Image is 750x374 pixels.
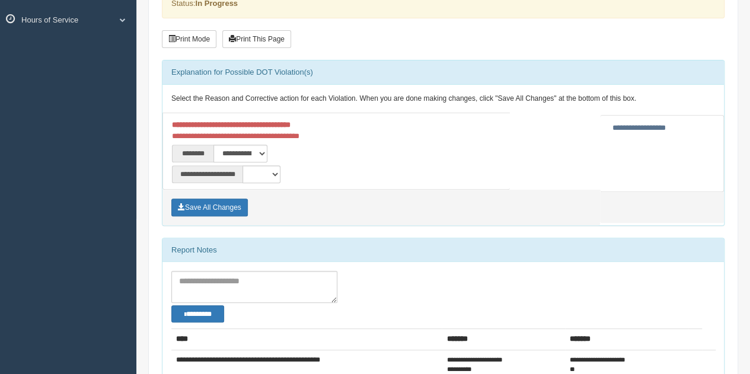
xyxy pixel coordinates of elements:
[162,85,724,113] div: Select the Reason and Corrective action for each Violation. When you are done making changes, cli...
[171,199,248,216] button: Save
[162,30,216,48] button: Print Mode
[162,238,724,262] div: Report Notes
[222,30,291,48] button: Print This Page
[162,60,724,84] div: Explanation for Possible DOT Violation(s)
[171,305,224,322] button: Change Filter Options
